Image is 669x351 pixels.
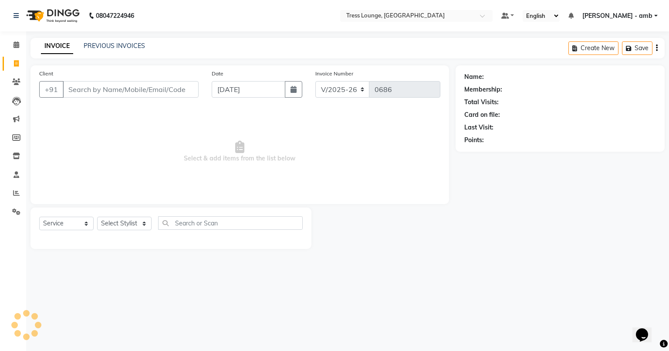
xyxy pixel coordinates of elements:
a: PREVIOUS INVOICES [84,42,145,50]
button: +91 [39,81,64,98]
button: Save [622,41,652,55]
input: Search or Scan [158,216,303,230]
label: Client [39,70,53,78]
div: Name: [464,72,484,82]
label: Invoice Number [315,70,353,78]
b: 08047224946 [96,3,134,28]
button: Create New [568,41,618,55]
img: logo [22,3,82,28]
div: Membership: [464,85,502,94]
iframe: chat widget [632,316,660,342]
label: Date [212,70,223,78]
input: Search by Name/Mobile/Email/Code [63,81,199,98]
span: [PERSON_NAME] - amb [582,11,652,20]
span: Select & add items from the list below [39,108,440,195]
a: INVOICE [41,38,73,54]
div: Points: [464,136,484,145]
div: Card on file: [464,110,500,119]
div: Total Visits: [464,98,499,107]
div: Last Visit: [464,123,493,132]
